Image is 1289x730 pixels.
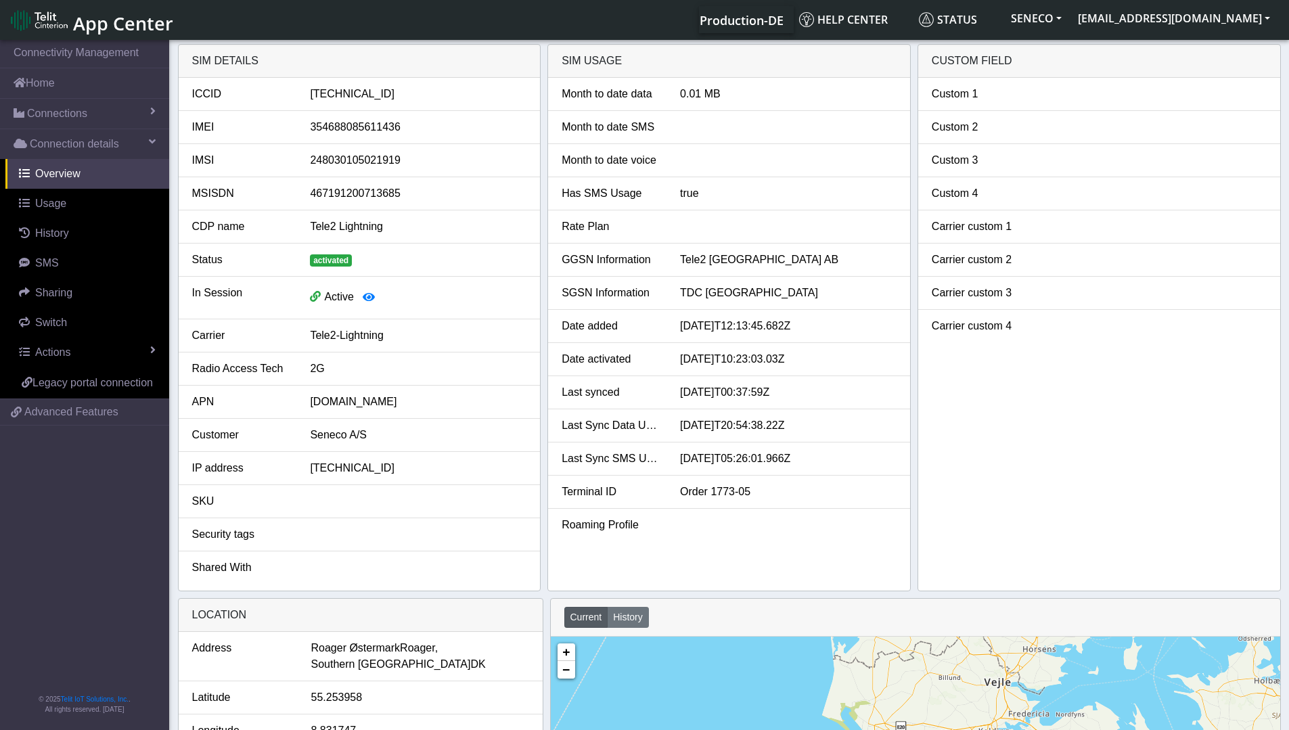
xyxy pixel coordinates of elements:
[919,12,977,27] span: Status
[182,689,301,706] div: Latitude
[670,318,907,334] div: [DATE]T12:13:45.682Z
[182,252,300,268] div: Status
[5,159,169,189] a: Overview
[5,278,169,308] a: Sharing
[551,351,670,367] div: Date activated
[182,394,300,410] div: APN
[551,417,670,434] div: Last Sync Data Usage
[179,45,541,78] div: SIM details
[922,318,1040,334] div: Carrier custom 4
[551,285,670,301] div: SGSN Information
[551,252,670,268] div: GGSN Information
[5,338,169,367] a: Actions
[35,287,72,298] span: Sharing
[922,252,1040,268] div: Carrier custom 2
[182,327,300,344] div: Carrier
[300,361,537,377] div: 2G
[922,152,1040,168] div: Custom 3
[5,189,169,219] a: Usage
[918,45,1280,78] div: Custom field
[27,106,87,122] span: Connections
[182,361,300,377] div: Radio Access Tech
[354,285,384,311] button: View session details
[670,185,907,202] div: true
[922,86,1040,102] div: Custom 1
[922,285,1040,301] div: Carrier custom 3
[182,493,300,509] div: SKU
[182,560,300,576] div: Shared With
[913,6,1003,33] a: Status
[400,640,438,656] span: Roager,
[670,86,907,102] div: 0.01 MB
[35,198,66,209] span: Usage
[670,451,907,467] div: [DATE]T05:26:01.966Z
[799,12,888,27] span: Help center
[182,152,300,168] div: IMSI
[794,6,913,33] a: Help center
[301,689,539,706] div: 55.253958
[551,384,670,401] div: Last synced
[558,661,575,679] a: Zoom out
[310,254,352,267] span: activated
[548,45,910,78] div: SIM usage
[182,219,300,235] div: CDP name
[470,656,485,672] span: DK
[670,285,907,301] div: TDC [GEOGRAPHIC_DATA]
[551,152,670,168] div: Month to date voice
[799,12,814,27] img: knowledge.svg
[922,119,1040,135] div: Custom 2
[670,484,907,500] div: Order 1773-05
[35,168,81,179] span: Overview
[300,427,537,443] div: Seneco A/S
[551,318,670,334] div: Date added
[311,656,471,672] span: Southern [GEOGRAPHIC_DATA]
[551,119,670,135] div: Month to date SMS
[61,695,129,703] a: Telit IoT Solutions, Inc.
[300,460,537,476] div: [TECHNICAL_ID]
[11,5,171,35] a: App Center
[32,377,153,388] span: Legacy portal connection
[311,640,401,656] span: Roager Østermark
[551,517,670,533] div: Roaming Profile
[670,384,907,401] div: [DATE]T00:37:59Z
[182,427,300,443] div: Customer
[182,460,300,476] div: IP address
[699,6,783,33] a: Your current platform instance
[551,86,670,102] div: Month to date data
[5,308,169,338] a: Switch
[1003,6,1070,30] button: SENECO
[35,227,69,239] span: History
[182,285,300,311] div: In Session
[300,152,537,168] div: 248030105021919
[182,86,300,102] div: ICCID
[564,607,608,628] button: Current
[73,11,173,36] span: App Center
[35,317,67,328] span: Switch
[300,327,537,344] div: Tele2-Lightning
[558,643,575,661] a: Zoom in
[182,526,300,543] div: Security tags
[300,119,537,135] div: 354688085611436
[182,185,300,202] div: MSISDN
[551,219,670,235] div: Rate Plan
[179,599,543,632] div: LOCATION
[919,12,934,27] img: status.svg
[300,394,537,410] div: [DOMAIN_NAME]
[922,185,1040,202] div: Custom 4
[11,9,68,31] img: logo-telit-cinterion-gw-new.png
[24,404,118,420] span: Advanced Features
[182,119,300,135] div: IMEI
[922,219,1040,235] div: Carrier custom 1
[700,12,784,28] span: Production-DE
[182,640,301,672] div: Address
[551,484,670,500] div: Terminal ID
[5,248,169,278] a: SMS
[300,219,537,235] div: Tele2 Lightning
[670,417,907,434] div: [DATE]T20:54:38.22Z
[35,346,70,358] span: Actions
[551,451,670,467] div: Last Sync SMS Usage
[670,351,907,367] div: [DATE]T10:23:03.03Z
[670,252,907,268] div: Tele2 [GEOGRAPHIC_DATA] AB
[324,291,354,302] span: Active
[300,185,537,202] div: 467191200713685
